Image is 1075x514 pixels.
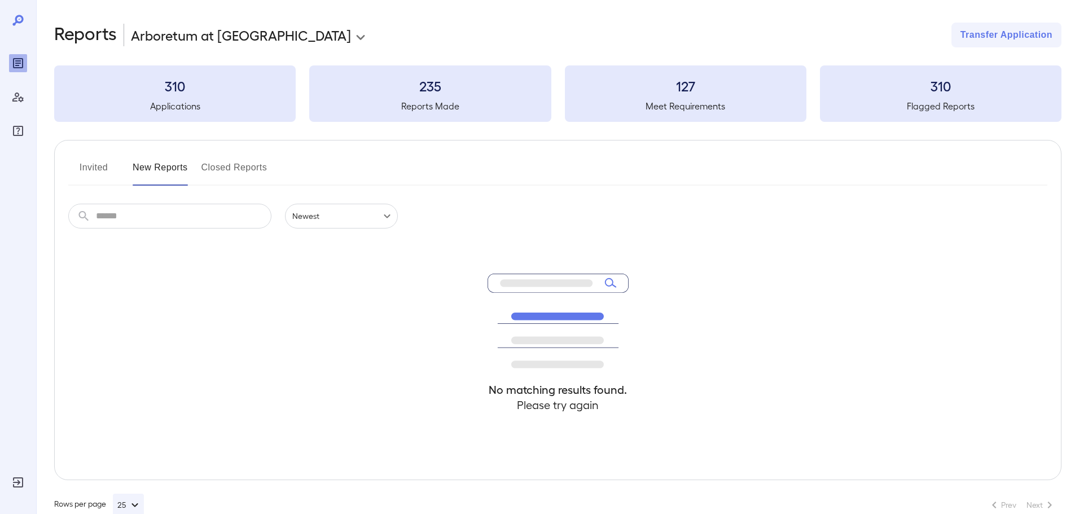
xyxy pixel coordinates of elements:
h4: Please try again [488,397,629,412]
h3: 235 [309,77,551,95]
summary: 310Applications235Reports Made127Meet Requirements310Flagged Reports [54,65,1061,122]
h2: Reports [54,23,117,47]
div: Newest [285,204,398,229]
button: Invited [68,159,119,186]
h3: 127 [565,77,806,95]
div: Log Out [9,473,27,491]
h5: Flagged Reports [820,99,1061,113]
h5: Applications [54,99,296,113]
h5: Reports Made [309,99,551,113]
h4: No matching results found. [488,382,629,397]
h5: Meet Requirements [565,99,806,113]
div: Reports [9,54,27,72]
p: Arboretum at [GEOGRAPHIC_DATA] [131,26,351,44]
button: Closed Reports [201,159,267,186]
nav: pagination navigation [982,496,1061,514]
button: Transfer Application [951,23,1061,47]
div: FAQ [9,122,27,140]
h3: 310 [820,77,1061,95]
h3: 310 [54,77,296,95]
div: Manage Users [9,88,27,106]
button: New Reports [133,159,188,186]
